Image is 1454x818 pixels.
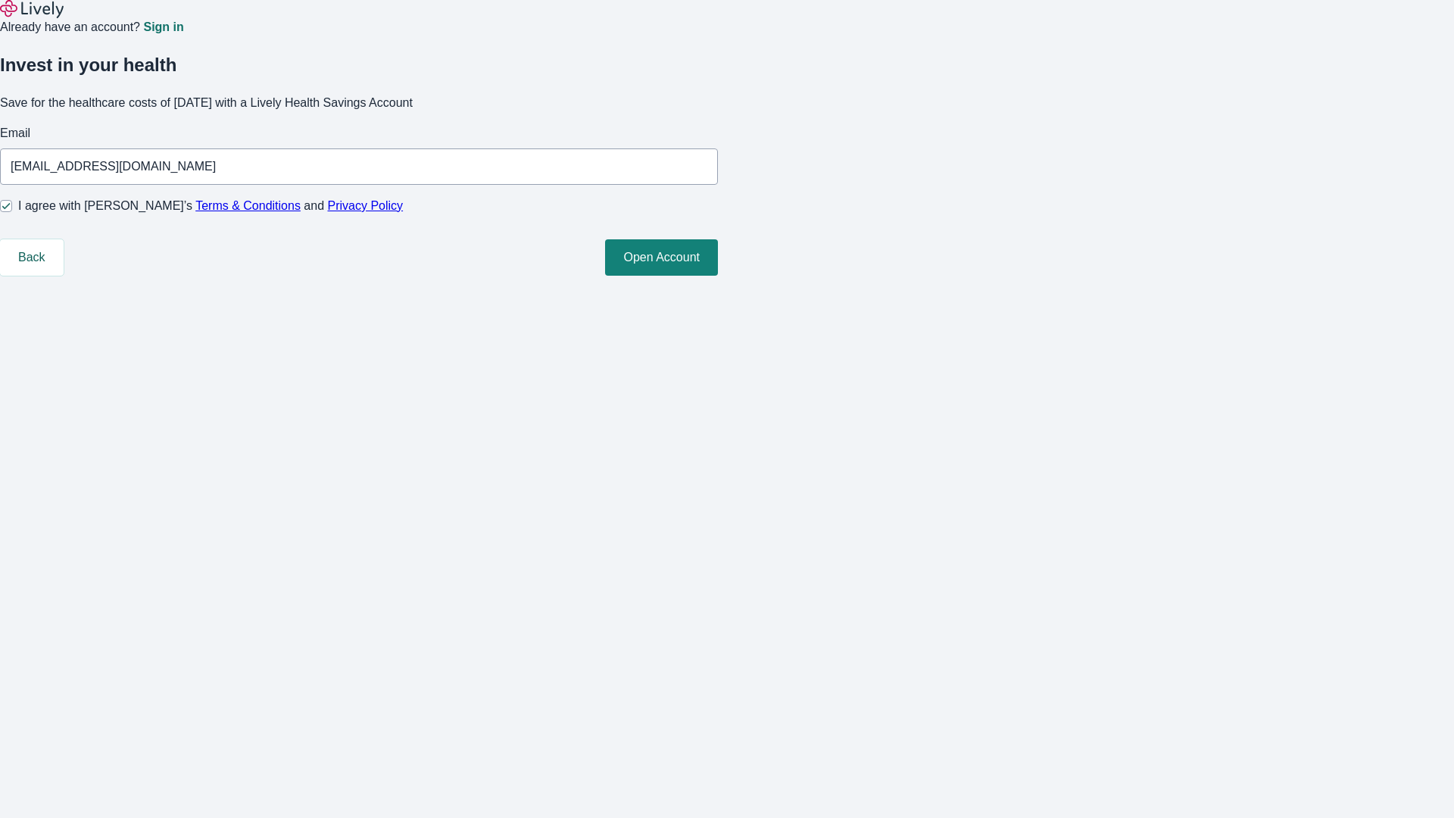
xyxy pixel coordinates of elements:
a: Privacy Policy [328,199,404,212]
a: Sign in [143,21,183,33]
span: I agree with [PERSON_NAME]’s and [18,197,403,215]
button: Open Account [605,239,718,276]
a: Terms & Conditions [195,199,301,212]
